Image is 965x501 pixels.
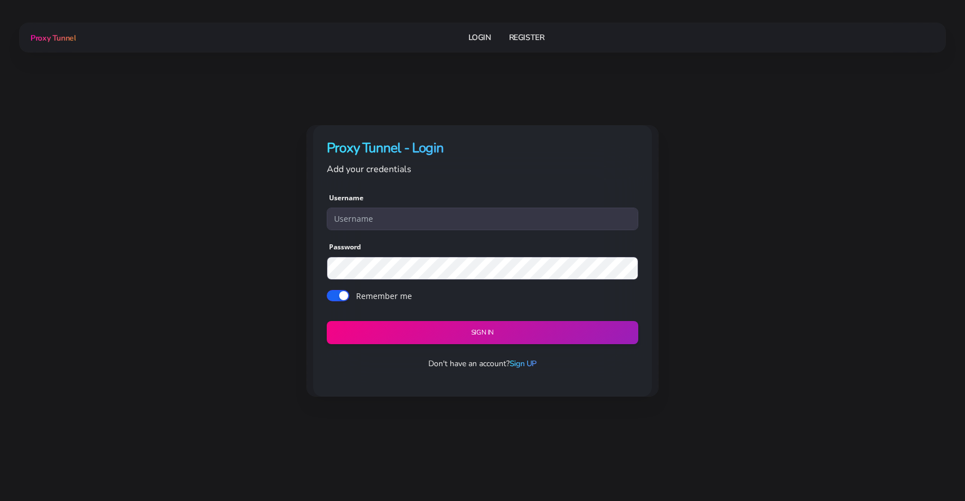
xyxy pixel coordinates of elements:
label: Remember me [356,290,412,302]
p: Add your credentials [327,162,638,177]
button: Sign in [327,321,638,344]
h4: Proxy Tunnel - Login [327,139,638,157]
a: Register [509,27,545,48]
iframe: Webchat Widget [900,436,951,487]
label: Password [329,242,361,252]
a: Sign UP [510,358,537,369]
input: Username [327,208,638,230]
a: Login [468,27,491,48]
a: Proxy Tunnel [28,29,76,47]
p: Don't have an account? [318,358,647,370]
span: Proxy Tunnel [30,33,76,43]
label: Username [329,193,363,203]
